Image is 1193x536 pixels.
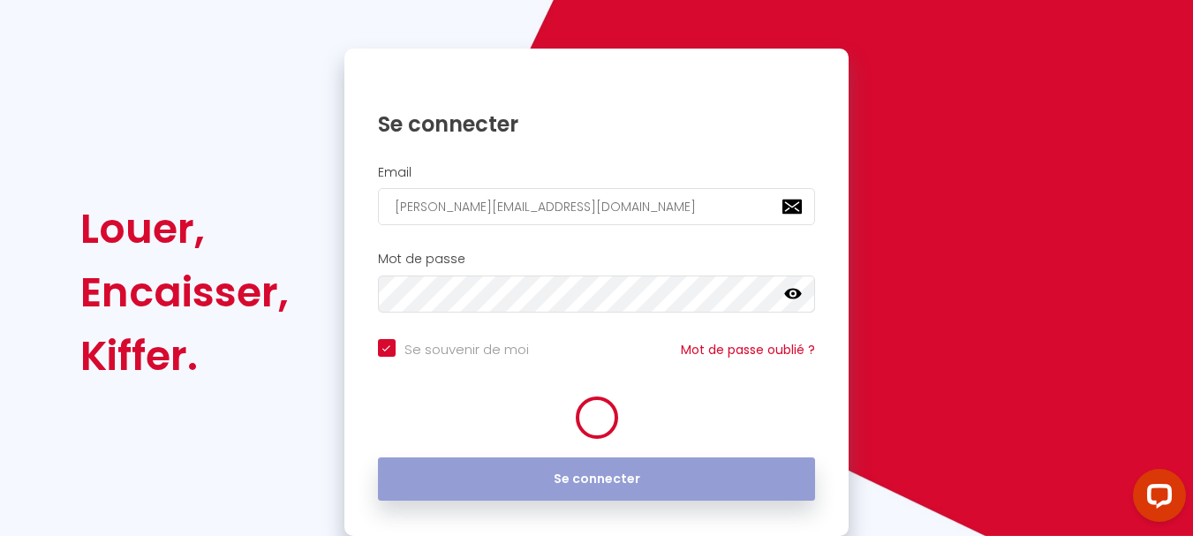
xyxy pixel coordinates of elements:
[80,324,289,388] div: Kiffer.
[378,165,816,180] h2: Email
[378,188,816,225] input: Ton Email
[681,341,815,359] a: Mot de passe oublié ?
[1119,462,1193,536] iframe: LiveChat chat widget
[80,260,289,324] div: Encaisser,
[378,457,816,502] button: Se connecter
[80,197,289,260] div: Louer,
[378,252,816,267] h2: Mot de passe
[378,110,816,138] h1: Se connecter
